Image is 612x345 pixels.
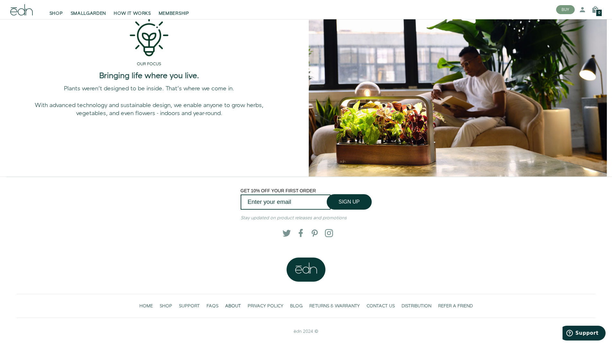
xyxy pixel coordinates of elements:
input: Enter your email [241,195,331,210]
a: SHOP [156,299,175,313]
a: HOW IT WORKS [110,3,155,17]
iframe: Opens a widget where you can find more information [563,326,606,342]
span: GET 10% OFF YOUR FIRST ORDER [241,188,316,193]
a: SMALLGARDEN [67,3,110,17]
span: CONTACT US [367,303,395,309]
span: REFER A FRIEND [438,303,473,309]
span: RETURNS & WARRANTY [309,303,360,309]
a: BLOG [287,299,306,313]
a: RETURNS & WARRANTY [306,299,363,313]
span: HOW IT WORKS [114,10,151,17]
a: ABOUT [222,299,244,313]
a: HOME [136,299,156,313]
span: FAQS [207,303,218,309]
button: SIGN UP [327,194,372,210]
span: PRIVACY POLICY [248,303,283,309]
span: SHOP [160,303,172,309]
a: MEMBERSHIP [155,3,193,17]
a: PRIVACY POLICY [244,299,287,313]
span: ABOUT [225,303,241,309]
span: BLOG [290,303,303,309]
a: FAQS [203,299,222,313]
a: SUPPORT [175,299,203,313]
img: 001-light-bulb_256x256_crop_center.png [130,18,168,56]
span: MEMBERSHIP [159,10,189,17]
span: SHOP [49,10,63,17]
span: 0 [598,11,600,15]
span: HOME [139,303,153,309]
a: CONTACT US [363,299,398,313]
button: BUY [556,5,575,14]
span: SUPPORT [179,303,200,309]
a: REFER A FRIEND [435,299,476,313]
a: DISTRIBUTION [398,299,435,313]
em: Stay updated on product releases and promotions [241,215,347,221]
span: ēdn 2024 © [294,328,318,335]
a: SHOP [46,3,67,17]
span: SMALLGARDEN [71,10,106,17]
b: Bringing life where you live. [99,70,199,81]
span: DISTRIBUTION [402,303,431,309]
